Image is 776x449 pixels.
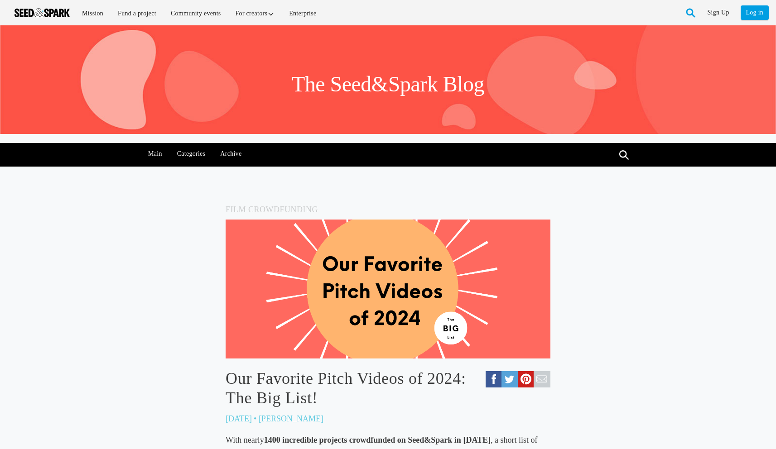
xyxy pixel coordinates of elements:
a: Sign Up [708,5,729,20]
a: Community events [164,4,227,23]
a: Mission [76,4,110,23]
img: favorite%20blogs%20of%202024.png [226,220,550,358]
a: Enterprise [283,4,323,23]
h1: The Seed&Spark Blog [292,71,484,98]
a: Categories [172,143,210,165]
img: Seed amp; Spark [14,8,70,17]
strong: 1400 incredible projects crowdfunded on Seed&Spark in [DATE] [264,435,491,444]
a: Log in [741,5,769,20]
a: For creators [229,4,281,23]
a: Main [144,143,167,165]
a: Fund a project [111,4,163,23]
h5: Film Crowdfunding [226,203,550,216]
a: Our Favorite Pitch Videos of 2024: The Big List! [226,369,550,408]
p: [DATE] [226,411,252,426]
p: • [PERSON_NAME] [254,411,323,426]
a: Archive [216,143,246,165]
